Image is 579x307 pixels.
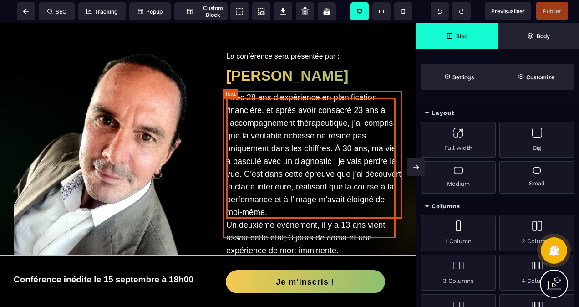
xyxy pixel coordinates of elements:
h2: Conférence inédite le 15 septembre à 18h00 [14,247,208,266]
div: Un deuxième évènement, il y a 13 ans vient assoir cette état; 3 jours de coma et une expérience d... [226,196,402,234]
strong: Bloc [456,33,467,40]
span: Preview [485,2,531,20]
div: Layout [416,105,579,122]
div: Big [499,122,574,158]
span: View components [230,2,249,20]
span: Screenshot [252,2,270,20]
h1: [PERSON_NAME] [226,40,402,66]
img: 71647102679161ed0946216b639be6bd_Alain_jaquier_dynamics.png [14,27,190,306]
span: SEO [47,8,66,15]
div: Full width [421,122,496,158]
button: Je m'inscris ! [226,247,385,271]
div: 1 Column [421,215,496,251]
strong: Settings [452,74,474,81]
div: Columns [416,198,579,215]
span: Popup [138,8,163,15]
div: 2 Columns [499,215,574,251]
span: Previsualiser [491,8,525,15]
div: Medium [421,161,496,194]
div: 4 Columns [499,255,574,291]
div: Small [499,161,574,194]
span: Custom Block [179,5,223,18]
span: Open Style Manager [498,64,574,90]
span: Settings [421,64,498,90]
div: La conférence sera présentée par : [226,30,402,38]
span: Publier [543,8,561,15]
div: 3 Columns [421,255,496,291]
div: Avec 28 ans d’expérience en planification financière, et après avoir consacré 23 ans à l’accompag... [226,68,402,196]
span: Open Layer Manager [498,23,579,49]
strong: Customize [526,74,554,81]
span: Tracking [86,8,117,15]
span: Open Blocks [416,23,498,49]
strong: Body [537,33,550,40]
